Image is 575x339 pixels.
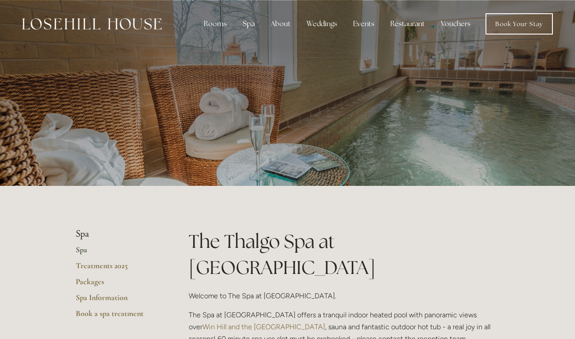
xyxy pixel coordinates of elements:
a: Packages [76,277,160,293]
p: Welcome to The Spa at [GEOGRAPHIC_DATA]. [189,290,499,302]
a: Book a spa treatment [76,308,160,324]
div: About [264,15,298,33]
a: Spa [76,245,160,261]
li: Spa [76,228,160,240]
a: Book Your Stay [486,13,553,35]
div: Spa [236,15,262,33]
a: Spa Information [76,293,160,308]
div: Weddings [299,15,344,33]
div: Events [346,15,381,33]
div: Rooms [197,15,234,33]
img: Losehill House [22,18,162,30]
div: Restaurant [383,15,432,33]
a: Win Hill and the [GEOGRAPHIC_DATA] [202,323,325,331]
h1: The Thalgo Spa at [GEOGRAPHIC_DATA] [189,228,499,281]
a: Vouchers [434,15,478,33]
a: Treatments 2025 [76,261,160,277]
